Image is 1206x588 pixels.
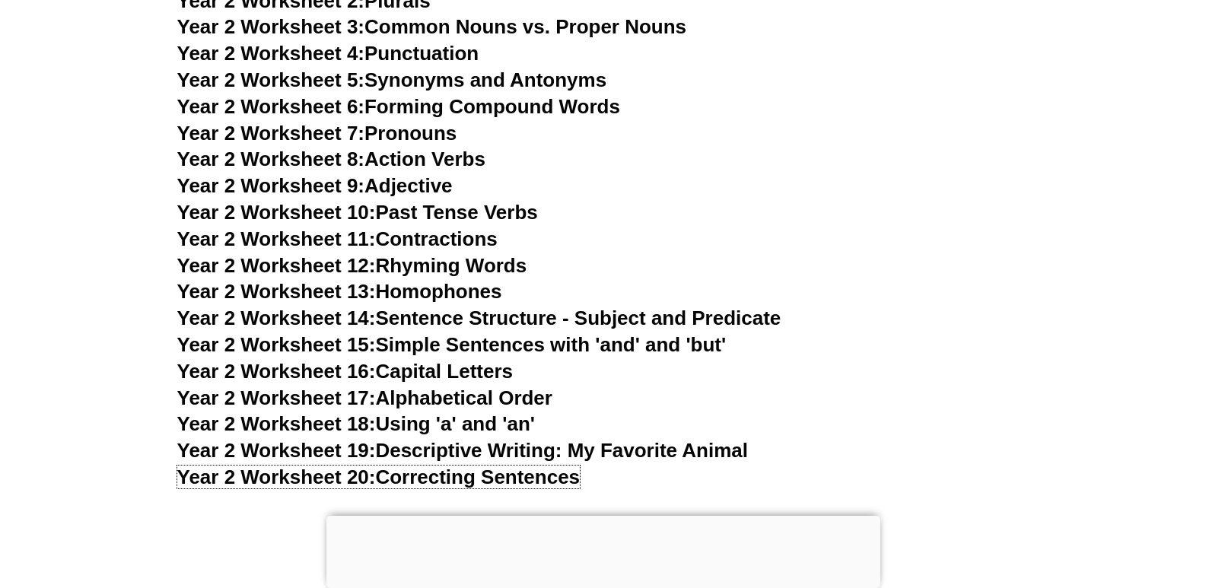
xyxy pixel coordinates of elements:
a: Year 2 Worksheet 8:Action Verbs [177,148,485,170]
iframe: Advertisement [326,516,880,584]
a: Year 2 Worksheet 4:Punctuation [177,42,479,65]
a: Year 2 Worksheet 17:Alphabetical Order [177,386,552,409]
a: Year 2 Worksheet 13:Homophones [177,280,502,303]
a: Year 2 Worksheet 18:Using 'a' and 'an' [177,412,535,435]
a: Year 2 Worksheet 16:Capital Letters [177,360,513,383]
span: Year 2 Worksheet 6: [177,95,365,118]
span: Year 2 Worksheet 14: [177,307,376,329]
span: Year 2 Worksheet 20: [177,466,376,488]
a: Year 2 Worksheet 6:Forming Compound Words [177,95,620,118]
span: Year 2 Worksheet 9: [177,174,365,197]
a: Year 2 Worksheet 3:Common Nouns vs. Proper Nouns [177,15,687,38]
a: Year 2 Worksheet 7:Pronouns [177,122,457,145]
span: Year 2 Worksheet 8: [177,148,365,170]
span: Year 2 Worksheet 19: [177,439,376,462]
a: Year 2 Worksheet 9:Adjective [177,174,453,197]
span: Year 2 Worksheet 4: [177,42,365,65]
span: Year 2 Worksheet 13: [177,280,376,303]
span: Year 2 Worksheet 5: [177,68,365,91]
a: Year 2 Worksheet 15:Simple Sentences with 'and' and 'but' [177,333,727,356]
span: Year 2 Worksheet 3: [177,15,365,38]
span: Year 2 Worksheet 7: [177,122,365,145]
iframe: Chat Widget [953,416,1206,588]
span: Year 2 Worksheet 10: [177,201,376,224]
a: Year 2 Worksheet 20:Correcting Sentences [177,466,581,488]
span: Year 2 Worksheet 15: [177,333,376,356]
a: Year 2 Worksheet 19:Descriptive Writing: My Favorite Animal [177,439,748,462]
a: Year 2 Worksheet 5:Synonyms and Antonyms [177,68,607,91]
span: Year 2 Worksheet 17: [177,386,376,409]
span: Year 2 Worksheet 18: [177,412,376,435]
a: Year 2 Worksheet 14:Sentence Structure - Subject and Predicate [177,307,781,329]
a: Year 2 Worksheet 10:Past Tense Verbs [177,201,538,224]
span: Year 2 Worksheet 16: [177,360,376,383]
span: Year 2 Worksheet 11: [177,227,376,250]
span: Year 2 Worksheet 12: [177,254,376,277]
a: Year 2 Worksheet 11:Contractions [177,227,498,250]
a: Year 2 Worksheet 12:Rhyming Words [177,254,527,277]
